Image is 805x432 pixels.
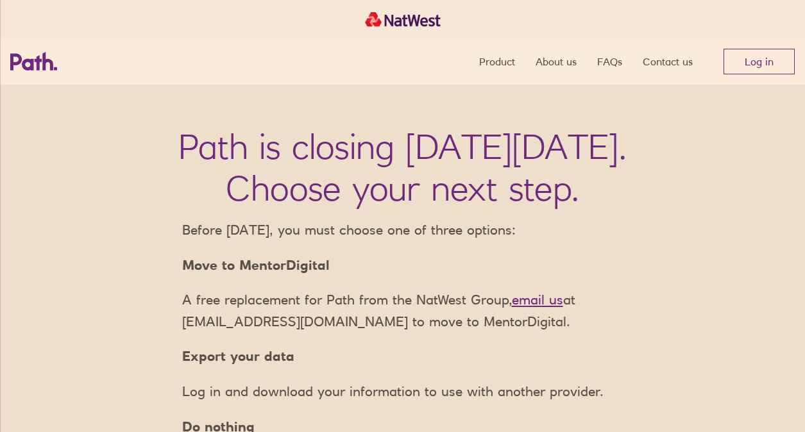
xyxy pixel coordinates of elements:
[724,49,795,74] a: Log in
[536,38,577,85] a: About us
[479,38,515,85] a: Product
[182,348,294,364] strong: Export your data
[172,289,634,332] p: A free replacement for Path from the NatWest Group, at [EMAIL_ADDRESS][DOMAIN_NAME] to move to Me...
[172,219,634,241] p: Before [DATE], you must choose one of three options:
[512,292,563,308] a: email us
[178,126,627,209] h1: Path is closing [DATE][DATE]. Choose your next step.
[182,257,330,273] strong: Move to MentorDigital
[172,381,634,403] p: Log in and download your information to use with another provider.
[643,38,693,85] a: Contact us
[597,38,622,85] a: FAQs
